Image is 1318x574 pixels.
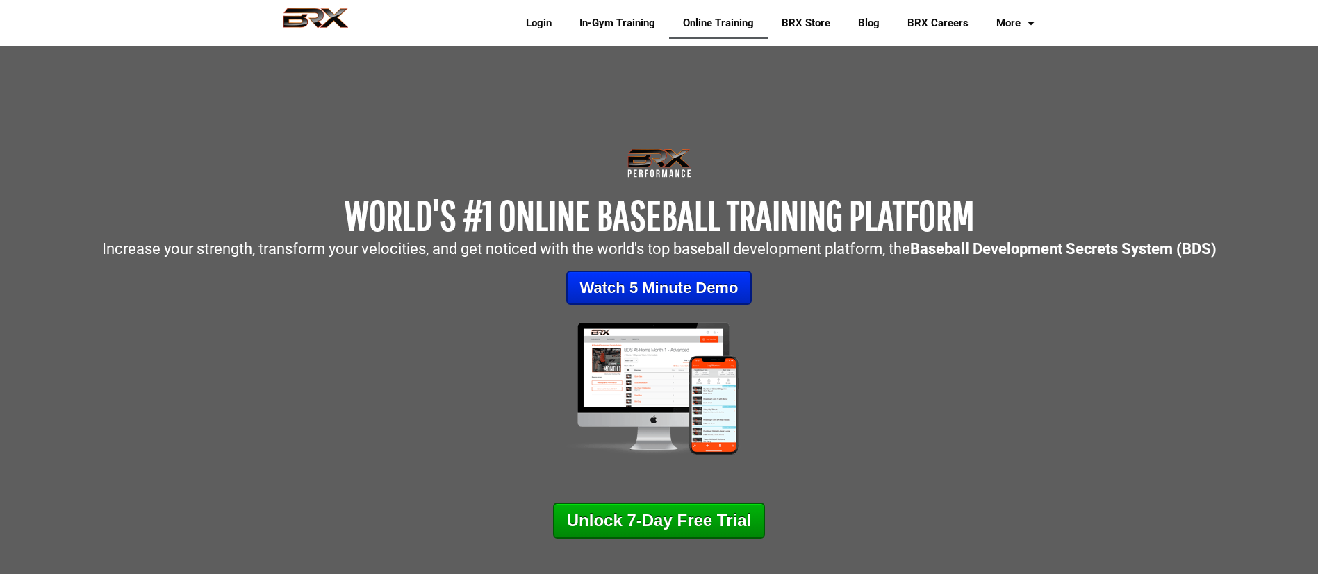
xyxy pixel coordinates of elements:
strong: Baseball Development Secrets System (BDS) [910,240,1217,258]
a: Login [512,7,566,39]
img: Transparent-Black-BRX-Logo-White-Performance [625,146,693,180]
span: WORLD'S #1 ONLINE BASEBALL TRAINING PLATFORM [345,191,974,239]
a: Unlock 7-Day Free Trial [553,503,765,539]
div: Navigation Menu [502,7,1048,39]
a: BRX Store [768,7,844,39]
p: Increase your strength, transform your velocities, and get noticed with the world's top baseball ... [7,242,1311,257]
a: Watch 5 Minute Demo [566,271,752,305]
a: In-Gym Training [566,7,669,39]
img: Mockup-2-large [549,319,769,458]
a: More [982,7,1048,39]
a: Online Training [669,7,768,39]
a: BRX Careers [893,7,982,39]
a: Blog [844,7,893,39]
img: BRX Performance [270,8,361,38]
